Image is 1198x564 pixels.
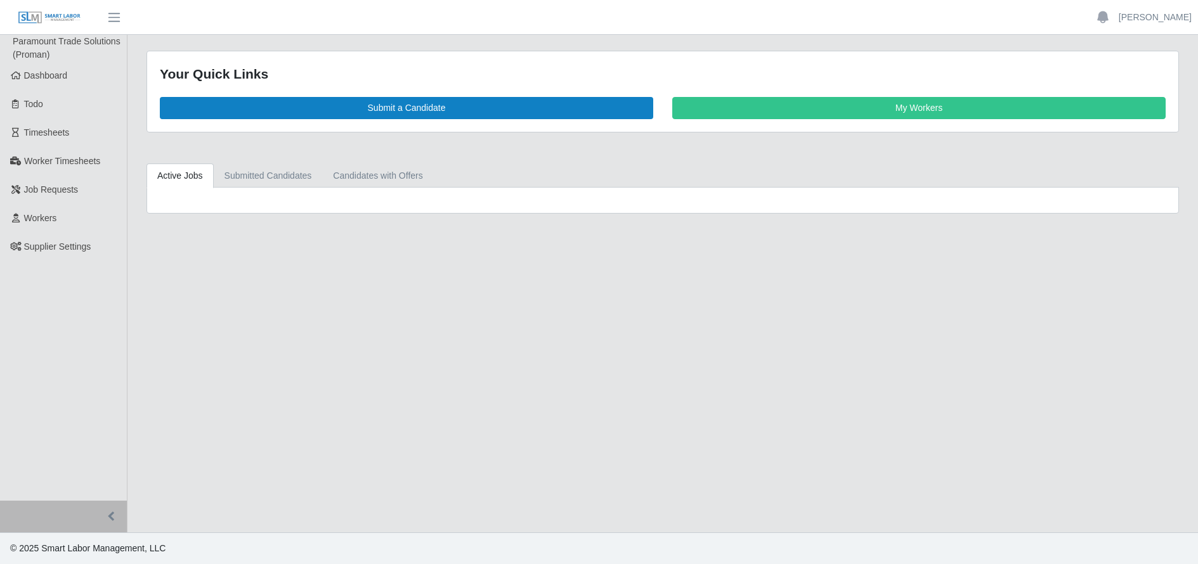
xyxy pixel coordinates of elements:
span: Todo [24,99,43,109]
img: SLM Logo [18,11,81,25]
a: [PERSON_NAME] [1119,11,1192,24]
span: Job Requests [24,184,79,195]
a: Active Jobs [146,163,214,188]
a: Submitted Candidates [214,163,323,188]
span: Timesheets [24,127,70,138]
a: Candidates with Offers [322,163,433,188]
div: Your Quick Links [160,64,1166,84]
span: Supplier Settings [24,241,91,252]
span: © 2025 Smart Labor Management, LLC [10,543,166,553]
span: Workers [24,213,57,223]
span: Worker Timesheets [24,156,100,166]
a: My Workers [672,97,1166,119]
a: Submit a Candidate [160,97,653,119]
span: Paramount Trade Solutions (Proman) [13,36,120,60]
span: Dashboard [24,70,68,80]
